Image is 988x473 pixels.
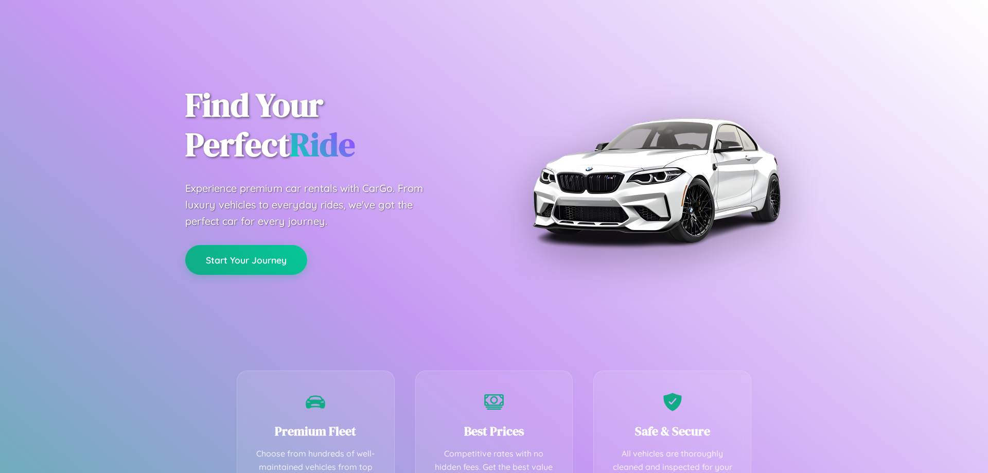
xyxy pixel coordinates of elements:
[185,85,479,165] h1: Find Your Perfect
[185,245,307,275] button: Start Your Journey
[253,423,379,440] h3: Premium Fleet
[185,180,443,230] p: Experience premium car rentals with CarGo. From luxury vehicles to everyday rides, we've got the ...
[431,423,557,440] h3: Best Prices
[290,122,355,167] span: Ride
[527,51,785,309] img: Premium BMW car rental vehicle
[609,423,735,440] h3: Safe & Secure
